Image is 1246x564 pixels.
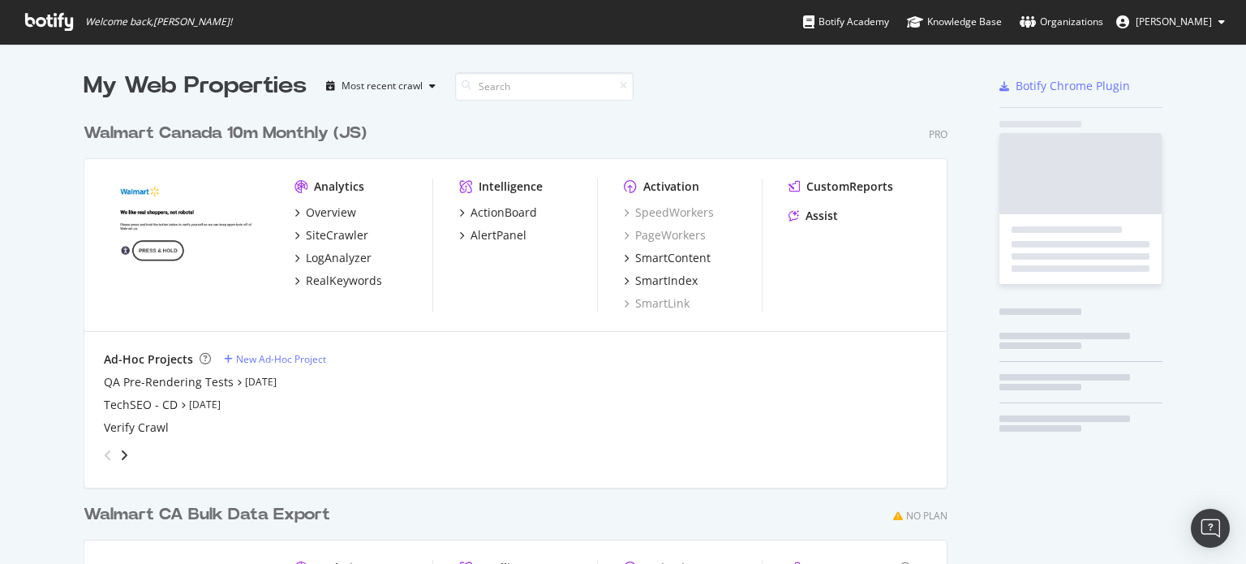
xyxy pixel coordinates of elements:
[999,78,1130,94] a: Botify Chrome Plugin
[806,208,838,224] div: Assist
[306,273,382,289] div: RealKeywords
[294,227,368,243] a: SiteCrawler
[245,375,277,389] a: [DATE]
[929,127,947,141] div: Pro
[1191,509,1230,548] div: Open Intercom Messenger
[624,227,706,243] a: PageWorkers
[470,227,526,243] div: AlertPanel
[314,179,364,195] div: Analytics
[459,227,526,243] a: AlertPanel
[224,352,326,366] a: New Ad-Hoc Project
[104,420,169,436] a: Verify Crawl
[643,179,699,195] div: Activation
[624,250,711,266] a: SmartContent
[84,70,307,102] div: My Web Properties
[342,81,423,91] div: Most recent crawl
[118,447,130,463] div: angle-right
[97,442,118,468] div: angle-left
[906,509,947,523] div: No Plan
[1103,9,1238,35] button: [PERSON_NAME]
[84,503,330,527] div: Walmart CA Bulk Data Export
[788,179,893,195] a: CustomReports
[635,250,711,266] div: SmartContent
[624,273,698,289] a: SmartIndex
[84,122,373,145] a: Walmart Canada 10m Monthly (JS)
[104,374,234,390] a: QA Pre-Rendering Tests
[907,14,1002,30] div: Knowledge Base
[1136,15,1212,28] span: Costa Dallis
[104,397,178,413] a: TechSEO - CD
[624,295,690,312] a: SmartLink
[635,273,698,289] div: SmartIndex
[294,273,382,289] a: RealKeywords
[85,15,232,28] span: Welcome back, [PERSON_NAME] !
[104,351,193,368] div: Ad-Hoc Projects
[320,73,442,99] button: Most recent crawl
[803,14,889,30] div: Botify Academy
[306,227,368,243] div: SiteCrawler
[84,503,337,527] a: Walmart CA Bulk Data Export
[470,205,537,221] div: ActionBoard
[624,205,714,221] a: SpeedWorkers
[455,72,634,101] input: Search
[459,205,537,221] a: ActionBoard
[104,179,269,310] img: walmart.ca
[788,208,838,224] a: Assist
[806,179,893,195] div: CustomReports
[306,250,372,266] div: LogAnalyzer
[294,205,356,221] a: Overview
[294,250,372,266] a: LogAnalyzer
[306,205,356,221] div: Overview
[1016,78,1130,94] div: Botify Chrome Plugin
[189,398,221,411] a: [DATE]
[236,352,326,366] div: New Ad-Hoc Project
[479,179,543,195] div: Intelligence
[1020,14,1103,30] div: Organizations
[84,122,367,145] div: Walmart Canada 10m Monthly (JS)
